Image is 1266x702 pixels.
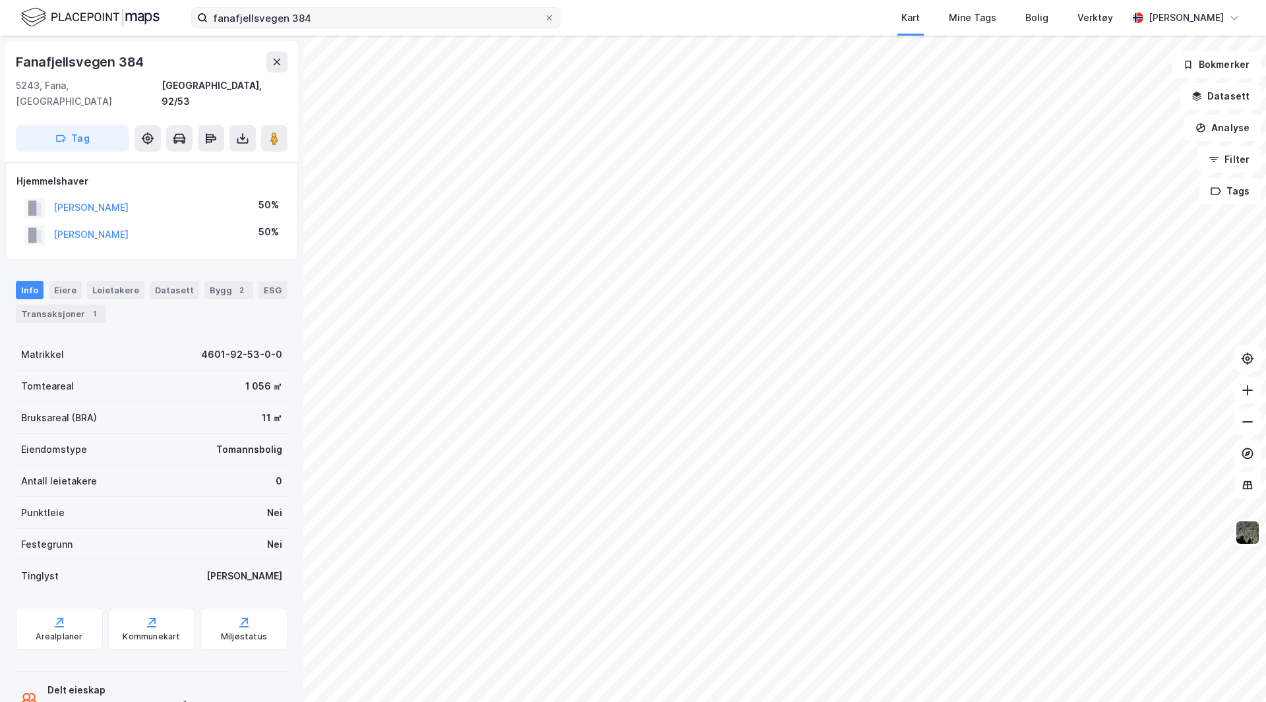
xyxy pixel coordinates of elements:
div: 50% [258,197,279,213]
div: Punktleie [21,505,65,521]
div: 1 056 ㎡ [245,378,282,394]
input: Søk på adresse, matrikkel, gårdeiere, leietakere eller personer [208,8,544,28]
button: Tags [1199,178,1261,204]
div: Mine Tags [949,10,996,26]
div: 11 ㎡ [262,410,282,426]
button: Bokmerker [1172,51,1261,78]
div: Eiere [49,281,82,299]
div: Delt eieskap [47,682,220,698]
iframe: Chat Widget [1200,639,1266,702]
div: 50% [258,224,279,240]
div: Miljøstatus [221,631,267,642]
div: Kommunekart [123,631,180,642]
div: Tinglyst [21,568,59,584]
div: Info [16,281,44,299]
div: Festegrunn [21,537,73,552]
div: Hjemmelshaver [16,173,287,189]
button: Filter [1197,146,1261,173]
div: Fanafjellsvegen 384 [16,51,146,73]
button: Analyse [1184,115,1261,141]
div: 4601-92-53-0-0 [201,347,282,363]
div: 5243, Fana, [GEOGRAPHIC_DATA] [16,78,162,109]
button: Tag [16,125,129,152]
div: Verktøy [1077,10,1113,26]
div: Leietakere [87,281,144,299]
div: Datasett [150,281,199,299]
div: Matrikkel [21,347,64,363]
div: Nei [267,537,282,552]
div: ESG [258,281,287,299]
div: Nei [267,505,282,521]
div: [PERSON_NAME] [1149,10,1224,26]
div: 1 [88,307,101,320]
div: Bygg [204,281,253,299]
div: Antall leietakere [21,473,97,489]
div: Tomannsbolig [216,442,282,457]
div: 0 [276,473,282,489]
div: Eiendomstype [21,442,87,457]
img: 9k= [1235,520,1260,545]
div: [PERSON_NAME] [206,568,282,584]
div: [GEOGRAPHIC_DATA], 92/53 [162,78,287,109]
img: logo.f888ab2527a4732fd821a326f86c7f29.svg [21,6,160,29]
button: Datasett [1180,83,1261,109]
div: Bolig [1025,10,1048,26]
div: Kart [901,10,920,26]
div: Transaksjoner [16,305,106,323]
div: Tomteareal [21,378,74,394]
div: 2 [235,283,248,297]
div: Arealplaner [36,631,82,642]
div: Bruksareal (BRA) [21,410,97,426]
div: Kontrollprogram for chat [1200,639,1266,702]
